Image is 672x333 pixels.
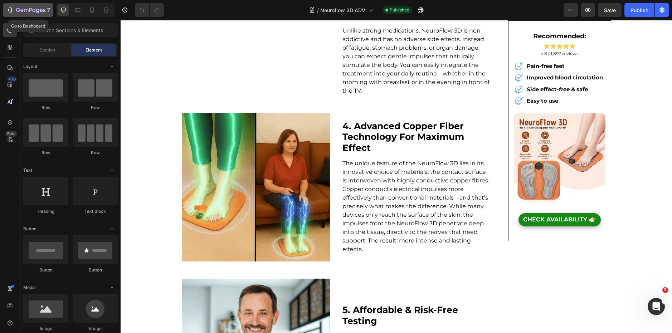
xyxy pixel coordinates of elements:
div: Publish [630,6,648,14]
p: 4.8 | 1,897 reviews [394,30,484,38]
span: Layout [23,63,37,70]
div: Row [23,150,68,156]
span: Published [390,7,409,13]
span: Toggle open [106,282,118,293]
strong: Improved blood circulation [406,54,482,61]
button: Save [598,3,622,17]
button: Publish [624,3,654,17]
span: Unlike strong medications, NeuroFlow 3D is non-addictive and has no adverse side effects. Instead... [222,28,369,94]
span: CHECK AVAILABILITY 👉🏻 [403,196,476,203]
div: 450 [7,76,17,82]
div: Row [73,150,118,156]
span: Toggle open [106,61,118,72]
span: The unique feature of the NeuroFlow 3D lies in its innovative choice of materials: the contact su... [222,181,369,273]
iframe: Intercom live chat [648,298,665,315]
span: Section [40,47,55,53]
span: Neuroflow 3D ADV [320,6,365,14]
img: 798a4104-2e7d-4bf0-bb9b-721c3a212b13-ezgif.com-optiwebp_480x480.webp [61,133,210,282]
div: Row [23,104,68,111]
iframe: Design area [121,20,672,333]
div: Text Block [73,208,118,215]
strong: Pain-free feet [406,43,444,49]
span: Media [23,284,36,291]
div: Heading [23,208,68,215]
span: 3 [662,287,668,293]
div: Image [23,325,68,332]
span: Toggle open [106,223,118,235]
div: Image [73,325,118,332]
p: 7 [47,6,50,14]
div: Button [23,267,68,273]
span: / [317,6,319,14]
span: Button [23,226,36,232]
a: CHECK AVAILABILITY 👉🏻 [398,194,480,207]
input: Search Sections & Elements [23,23,118,37]
div: Beta [5,131,17,137]
span: Text [23,167,32,173]
strong: Side effect-free & safe [406,66,467,73]
strong: 4. advanced copper fiber technology for maximum effect [222,141,344,173]
div: Row [73,104,118,111]
div: Button [73,267,118,273]
span: Save [604,7,616,13]
strong: Easy to use [406,78,438,84]
strong: recommended: [413,12,466,20]
span: Toggle open [106,165,118,176]
span: Element [86,47,102,53]
div: Undo/Redo [135,3,164,17]
button: 7 [3,3,53,17]
img: 1_0782ce1f-2df0-4305-9cc0-cd7a11f1699b_480x480.jpg [393,93,485,185]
